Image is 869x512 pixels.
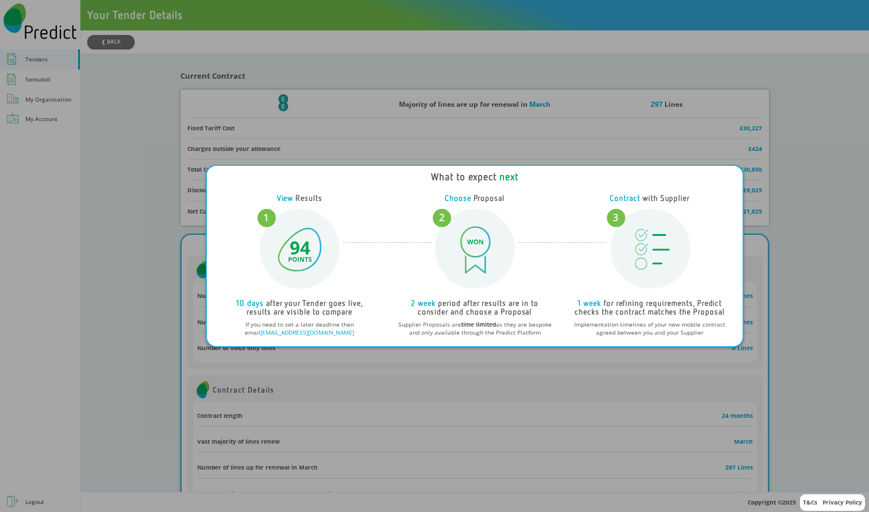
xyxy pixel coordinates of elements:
p: Supplier Proposals are as they are bespoke and only available through the Predict Platform [394,320,556,337]
span: 1 week [578,298,601,308]
div: after your Tender goes live, results are visible to compare [221,299,378,317]
a: Privacy Policy [822,498,862,506]
span: 2 week [411,298,436,308]
a: [EMAIL_ADDRESS][DOMAIN_NAME] [260,328,354,336]
div: Proposal [397,194,553,203]
span: next [499,170,518,183]
a: T&Cs [803,498,817,506]
span: 10 days [236,298,266,308]
div: What to expect [431,171,518,182]
div: Results [221,194,378,203]
p: If you need to set a later deadline then email [219,320,380,337]
span: Contract [610,193,640,203]
p: Implementation timelines of your new mobile contract agreed between you and your Supplier [569,320,730,337]
span: Choose [445,193,471,203]
div: for refining requirements, Predict checks the contract matches the Proposal [571,299,728,317]
div: with Supplier [571,194,728,203]
b: time limited [461,320,496,328]
span: View [277,193,294,203]
div: period after results are in to consider and choose a Proposal [397,299,553,317]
